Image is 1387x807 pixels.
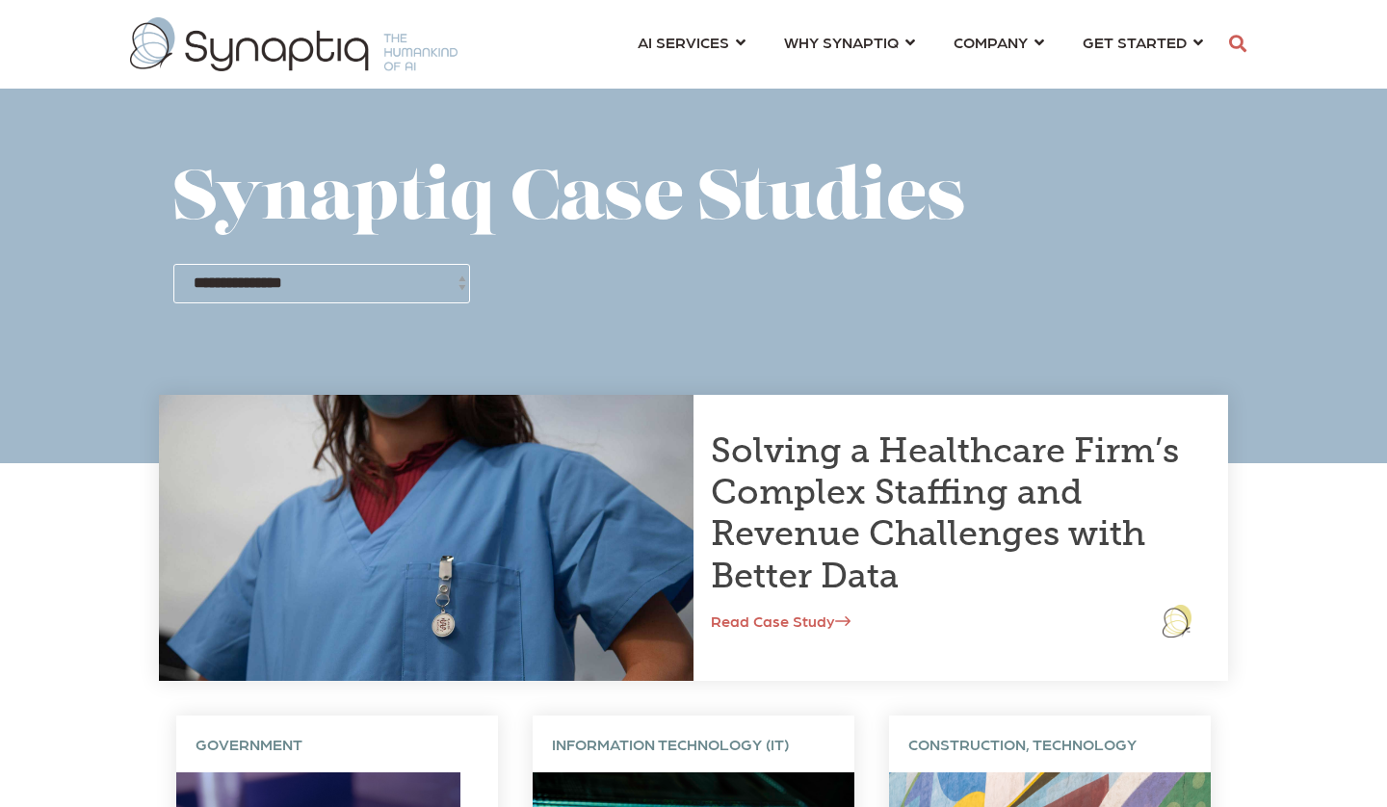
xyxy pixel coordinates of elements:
a: Solving a Healthcare Firm’s Complex Staffing and Revenue Challenges with Better Data [711,430,1179,596]
a: WHY SYNAPTIQ [784,24,915,60]
span: WHY SYNAPTIQ [784,29,899,55]
span: AI SERVICES [638,29,729,55]
a: Read Case Study [711,612,851,630]
nav: menu [618,10,1222,79]
div: GOVERNMENT [176,716,498,772]
div: CONSTRUCTION, TECHNOLOGY [889,716,1211,772]
img: logo [1163,605,1191,638]
a: AI SERVICES [638,24,746,60]
div: INFORMATION TECHNOLOGY (IT) [533,716,854,772]
img: synaptiq logo-1 [130,17,458,71]
span: GET STARTED [1083,29,1187,55]
span: COMPANY [954,29,1028,55]
h1: Synaptiq Case Studies [173,164,1214,240]
a: GET STARTED [1083,24,1203,60]
a: COMPANY [954,24,1044,60]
